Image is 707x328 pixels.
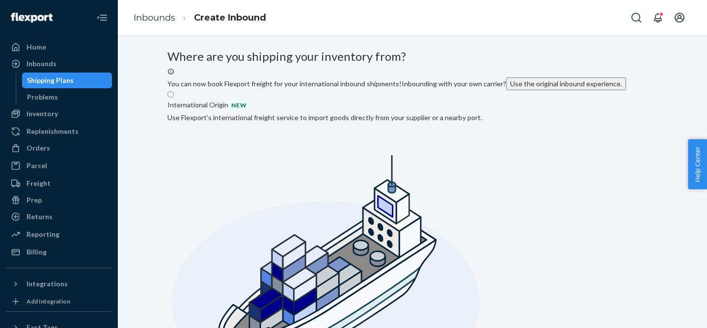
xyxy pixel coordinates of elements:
[27,59,56,69] div: Inbounds
[506,77,626,90] button: Use the original inbound experience.
[6,140,112,156] a: Orders
[626,8,646,27] button: Open Search Box
[27,212,53,222] div: Returns
[167,100,250,110] div: International Origin
[22,89,112,105] a: Problems
[194,12,266,23] a: Create Inbound
[27,42,46,52] div: Home
[27,195,42,205] div: Prep
[6,192,112,208] a: Prep
[6,244,112,260] a: Billing
[6,296,112,307] a: Add Integration
[27,229,59,239] div: Reporting
[6,39,112,55] a: Home
[670,8,689,27] button: Open account menu
[402,79,626,88] span: Inbounding with your own carrier?
[6,106,112,122] a: Inventory
[27,247,47,257] div: Billing
[6,227,112,242] a: Reporting
[167,50,657,63] h3: Where are you shipping your inventory from?
[6,209,112,225] a: Returns
[27,161,47,171] div: Parcel
[27,178,51,188] div: Freight
[167,91,174,98] input: International OriginnewUse Flexport's international freight service to import goods directly from...
[228,101,250,110] div: new
[27,297,70,305] div: Add Integration
[27,92,58,102] div: Problems
[27,143,50,153] div: Orders
[6,124,112,139] a: Replenishments
[11,13,53,23] img: Flexport logo
[648,8,668,27] button: Open notifications
[6,158,112,174] a: Parcel
[27,76,74,85] div: Shipping Plans
[167,79,402,88] span: You can now book Flexport freight for your international inbound shipments!
[126,3,274,32] ol: breadcrumbs
[167,113,482,123] div: Use Flexport's international freight service to import goods directly from your supplier or a nea...
[92,8,112,27] button: Close Navigation
[27,279,68,289] div: Integrations
[22,73,112,88] a: Shipping Plans
[6,56,112,72] a: Inbounds
[27,126,79,136] div: Replenishments
[6,276,112,292] button: Integrations
[688,139,707,189] button: Help Center
[6,176,112,191] a: Freight
[27,109,58,119] div: Inventory
[134,12,175,23] a: Inbounds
